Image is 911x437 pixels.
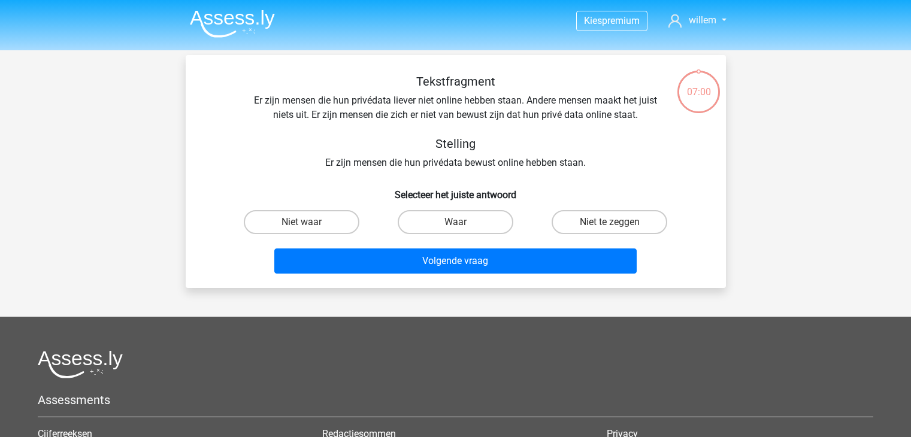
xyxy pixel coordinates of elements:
h5: Assessments [38,393,873,407]
label: Niet te zeggen [552,210,667,234]
h5: Stelling [243,136,668,151]
label: Waar [398,210,513,234]
span: willem [689,14,716,26]
label: Niet waar [244,210,359,234]
h6: Selecteer het juiste antwoord [205,180,707,201]
button: Volgende vraag [274,248,637,274]
a: willem [664,13,731,28]
img: Assessly logo [38,350,123,378]
span: Kies [584,15,602,26]
img: Assessly [190,10,275,38]
a: Kiespremium [577,13,647,29]
div: Er zijn mensen die hun privédata liever niet online hebben staan. Andere mensen maakt het juist n... [205,74,707,170]
div: 07:00 [676,69,721,99]
span: premium [602,15,640,26]
h5: Tekstfragment [243,74,668,89]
